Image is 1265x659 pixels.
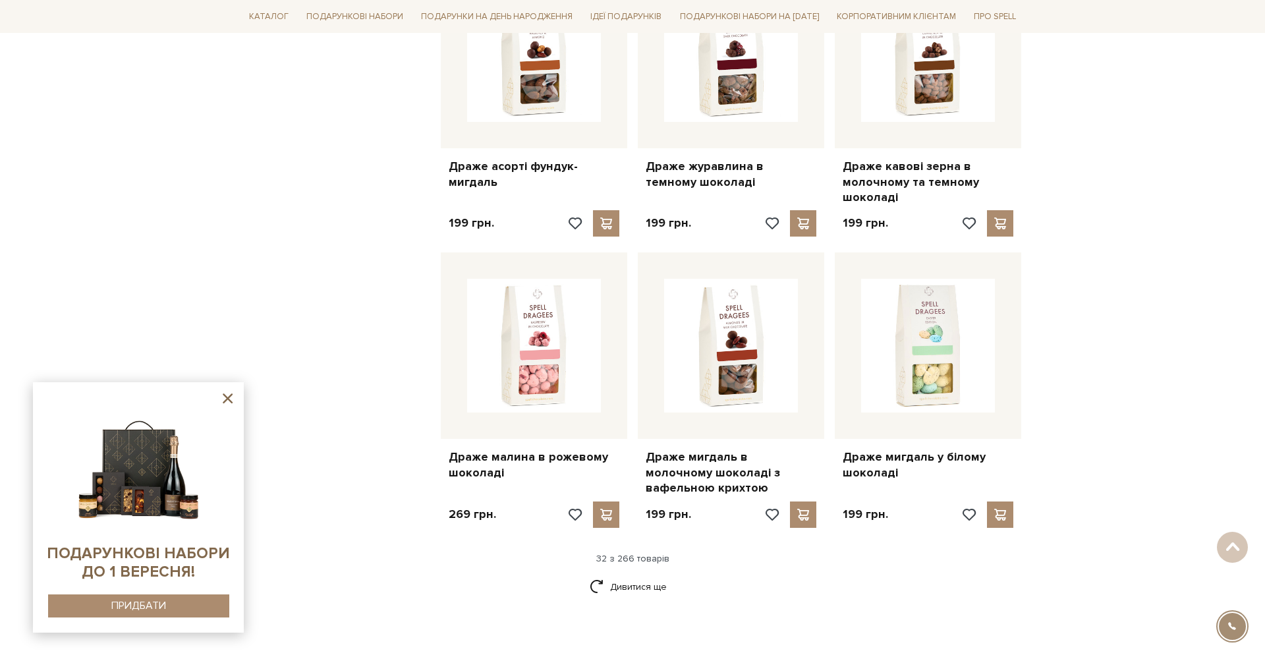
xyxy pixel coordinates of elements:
[843,449,1013,480] a: Драже мигдаль у білому шоколаді
[449,449,619,480] a: Драже малина в рожевому шоколаді
[843,215,888,231] p: 199 грн.
[646,159,816,190] a: Драже журавлина в темному шоколаді
[239,553,1026,565] div: 32 з 266 товарів
[301,7,408,27] a: Подарункові набори
[843,159,1013,205] a: Драже кавові зерна в молочному та темному шоколаді
[675,5,824,28] a: Подарункові набори на [DATE]
[244,7,294,27] a: Каталог
[831,5,961,28] a: Корпоративним клієнтам
[590,575,675,598] a: Дивитися ще
[585,7,667,27] a: Ідеї подарунків
[843,507,888,522] p: 199 грн.
[416,7,578,27] a: Подарунки на День народження
[646,215,691,231] p: 199 грн.
[646,507,691,522] p: 199 грн.
[646,449,816,496] a: Драже мигдаль в молочному шоколаді з вафельною крихтою
[449,507,496,522] p: 269 грн.
[449,215,494,231] p: 199 грн.
[969,7,1021,27] a: Про Spell
[449,159,619,190] a: Драже асорті фундук-мигдаль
